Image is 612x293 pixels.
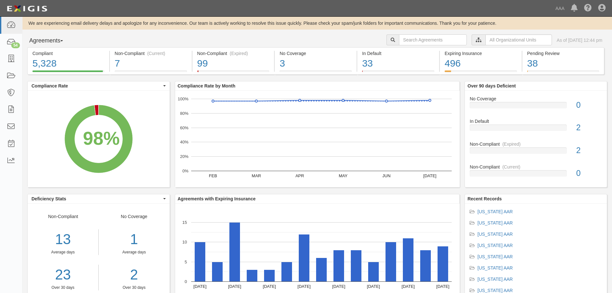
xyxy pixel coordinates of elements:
[527,57,599,70] div: 38
[382,173,390,178] text: JUN
[22,20,612,26] div: We are experiencing email delivery delays and apologize for any inconvenience. Our team is active...
[440,70,522,76] a: Expiring Insurance496
[178,83,235,88] b: Compliance Rate by Month
[470,96,602,118] a: No Coverage0
[477,220,513,225] a: [US_STATE] AAR
[402,284,415,289] text: [DATE]
[467,83,516,88] b: Over 90 days Deficient
[584,5,592,12] i: Help Center - Complianz
[477,254,513,259] a: [US_STATE] AAR
[83,125,120,152] div: 98%
[28,285,98,290] div: Over 30 days
[263,284,276,289] text: [DATE]
[175,91,460,187] svg: A chart.
[230,50,248,57] div: (Expired)
[31,83,162,89] span: Compliance Rate
[477,265,513,270] a: [US_STATE] AAR
[185,279,187,284] text: 0
[470,118,602,141] a: In Default2
[470,141,602,164] a: Non-Compliant(Expired)2
[28,213,99,290] div: Non-Compliant
[182,169,188,173] text: 0%
[27,70,109,76] a: Compliant5,328
[572,168,607,179] div: 0
[339,173,348,178] text: MAY
[362,57,434,70] div: 33
[465,141,607,147] div: Non-Compliant
[178,196,256,201] b: Agreements with Expiring Insurance
[28,229,98,250] div: 13
[477,209,513,214] a: [US_STATE] AAR
[193,284,207,289] text: [DATE]
[28,91,170,187] svg: A chart.
[115,50,187,57] div: Non-Compliant (Current)
[502,141,521,147] div: (Expired)
[557,37,602,43] div: As of [DATE] 12:44 pm
[279,50,352,57] div: No Coverage
[445,57,517,70] div: 496
[99,213,170,290] div: No Coverage
[28,81,170,90] button: Compliance Rate
[572,145,607,156] div: 2
[103,229,165,250] div: 1
[28,250,98,255] div: Average days
[477,232,513,237] a: [US_STATE] AAR
[465,118,607,124] div: In Default
[436,284,449,289] text: [DATE]
[5,3,49,14] img: logo-5460c22ac91f19d4615b14bd174203de0afe785f0fc80cf4dbbc73dc1793850b.png
[28,194,170,203] button: Deficiency Stats
[572,122,607,133] div: 2
[11,42,20,48] div: 54
[180,125,188,130] text: 60%
[423,173,436,178] text: [DATE]
[103,265,165,285] a: 2
[182,240,187,244] text: 10
[399,34,467,45] input: Search Agreements
[180,111,188,116] text: 80%
[28,265,98,285] a: 23
[252,173,261,178] text: MAR
[110,70,192,76] a: Non-Compliant(Current)7
[275,70,357,76] a: No Coverage3
[180,154,188,159] text: 20%
[477,277,513,282] a: [US_STATE] AAR
[467,196,502,201] b: Recent Records
[572,99,607,111] div: 0
[470,164,602,182] a: Non-Compliant(Current)0
[367,284,380,289] text: [DATE]
[182,220,187,225] text: 15
[147,50,165,57] div: (Current)
[115,57,187,70] div: 7
[180,140,188,144] text: 40%
[362,50,434,57] div: In Default
[178,96,189,101] text: 100%
[32,50,104,57] div: Compliant
[445,50,517,57] div: Expiring Insurance
[465,96,607,102] div: No Coverage
[185,259,187,264] text: 5
[552,2,568,15] a: AAA
[192,70,274,76] a: Non-Compliant(Expired)99
[197,50,270,57] div: Non-Compliant (Expired)
[209,173,217,178] text: FEB
[103,250,165,255] div: Average days
[27,34,75,47] button: Agreements
[197,57,270,70] div: 99
[477,243,513,248] a: [US_STATE] AAR
[228,284,241,289] text: [DATE]
[103,285,165,290] div: Over 30 days
[279,57,352,70] div: 3
[502,164,520,170] div: (Current)
[32,57,104,70] div: 5,328
[295,173,304,178] text: APR
[477,288,513,293] a: [US_STATE] AAR
[31,196,162,202] span: Deficiency Stats
[297,284,311,289] text: [DATE]
[465,164,607,170] div: Non-Compliant
[527,50,599,57] div: Pending Review
[485,34,552,45] input: All Organizational Units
